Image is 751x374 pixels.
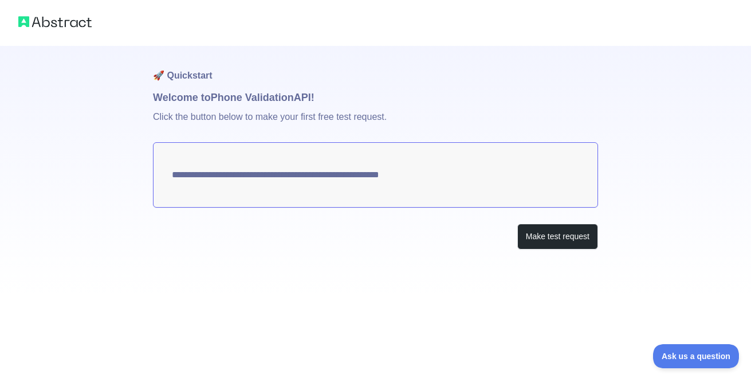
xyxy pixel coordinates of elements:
[517,224,598,250] button: Make test request
[18,14,92,30] img: Abstract logo
[153,46,598,89] h1: 🚀 Quickstart
[153,89,598,106] h1: Welcome to Phone Validation API!
[653,344,740,368] iframe: Toggle Customer Support
[153,106,598,142] p: Click the button below to make your first free test request.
